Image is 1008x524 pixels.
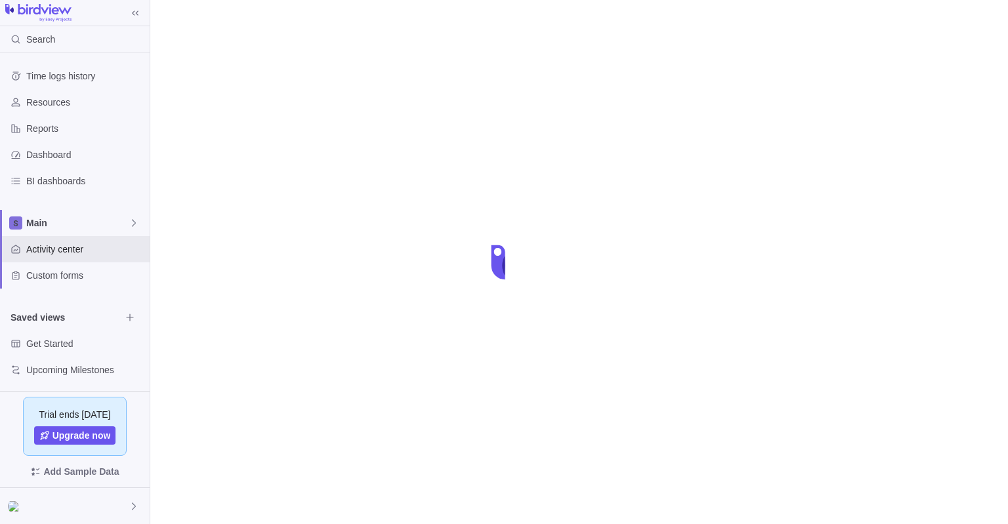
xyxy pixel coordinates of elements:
span: Dashboard [26,148,144,161]
span: Main [26,216,129,230]
span: Get Started [26,337,144,350]
span: BI dashboards [26,174,144,188]
a: Upgrade now [34,426,116,445]
img: logo [5,4,72,22]
div: Johnnie Kuo [8,498,24,514]
span: Reports [26,122,144,135]
div: loading [478,236,530,289]
img: Show [8,501,24,512]
span: Browse views [121,308,139,327]
span: Resources [26,96,144,109]
span: Upgrade now [52,429,111,442]
span: Time logs history [26,70,144,83]
span: Custom forms [26,269,144,282]
span: Activity center [26,243,144,256]
span: Upcoming Milestones [26,363,144,376]
span: Search [26,33,55,46]
span: Trial ends [DATE] [39,408,111,421]
span: Add Sample Data [43,464,119,479]
span: Add Sample Data [10,461,139,482]
span: Saved views [10,311,121,324]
